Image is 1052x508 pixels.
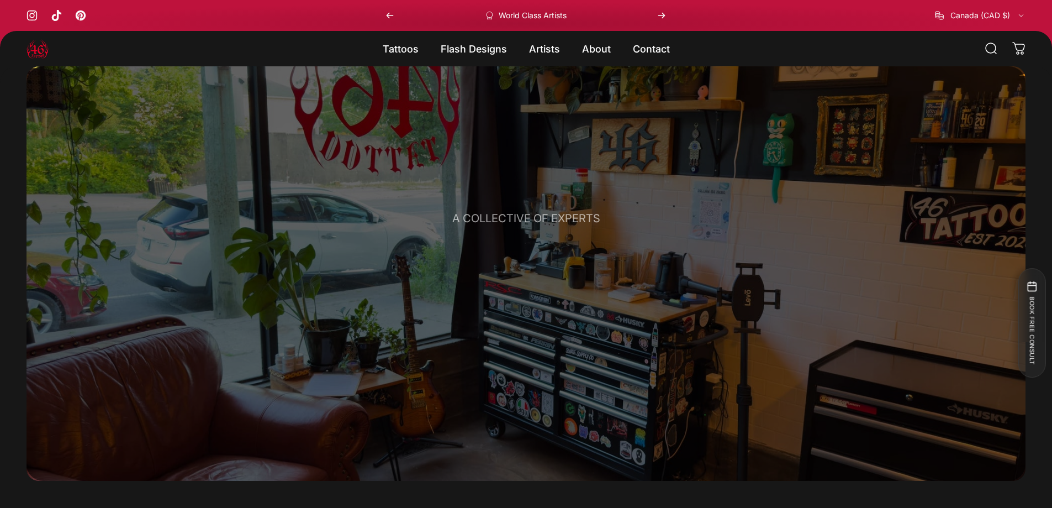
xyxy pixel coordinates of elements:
summary: Tattoos [372,37,430,60]
a: 0 items [1007,36,1031,61]
summary: Artists [518,37,571,60]
nav: Primary [372,37,681,60]
summary: Flash Designs [430,37,518,60]
summary: About [571,37,622,60]
p: World Class Artists [499,11,567,20]
p: A COLLECTIVE OF EXPERTS [350,210,703,227]
button: BOOK FREE CONSULT [1018,268,1045,378]
a: Contact [622,37,681,60]
span: Canada (CAD $) [950,11,1010,20]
